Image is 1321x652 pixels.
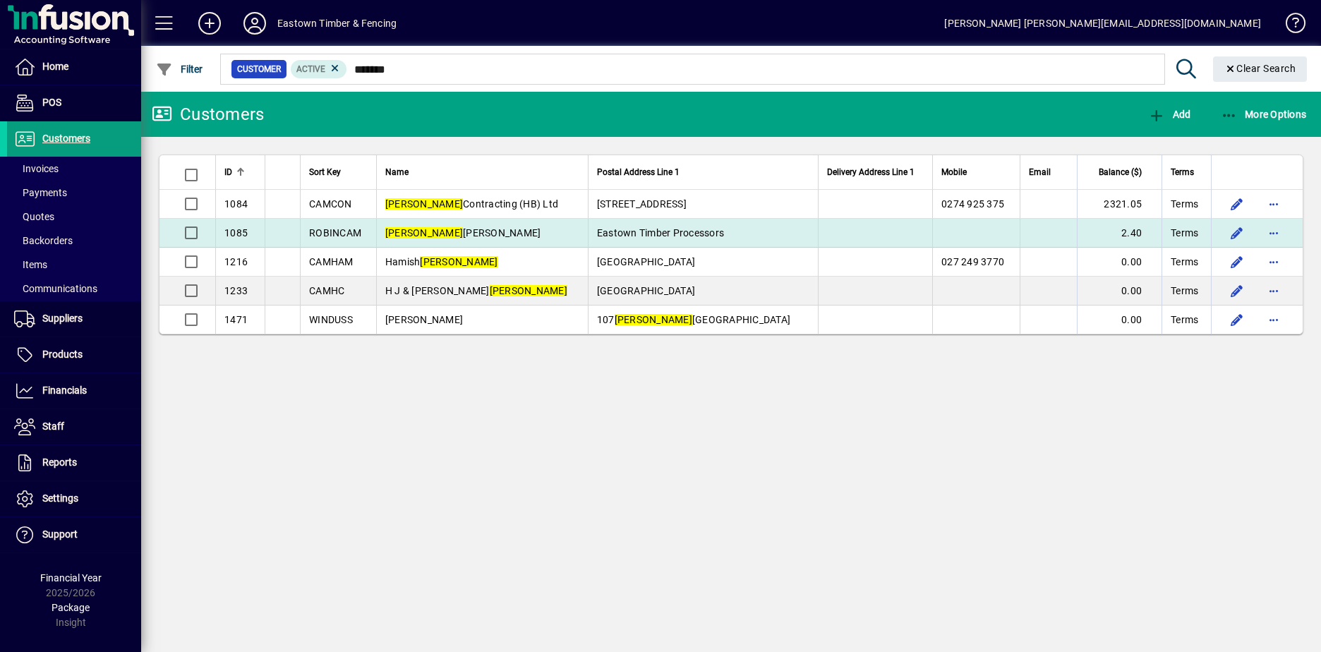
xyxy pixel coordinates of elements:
[1226,193,1248,215] button: Edit
[420,256,497,267] em: [PERSON_NAME]
[385,198,558,210] span: Contracting (HB) Ltd
[1171,255,1198,269] span: Terms
[1077,219,1162,248] td: 2.40
[42,133,90,144] span: Customers
[7,337,141,373] a: Products
[7,253,141,277] a: Items
[1099,164,1142,180] span: Balance ($)
[490,285,567,296] em: [PERSON_NAME]
[309,285,344,296] span: CAMHC
[14,283,97,294] span: Communications
[309,314,353,325] span: WINDUSS
[7,85,141,121] a: POS
[1029,164,1051,180] span: Email
[1171,284,1198,298] span: Terms
[7,181,141,205] a: Payments
[224,314,248,325] span: 1471
[944,12,1261,35] div: [PERSON_NAME] [PERSON_NAME][EMAIL_ADDRESS][DOMAIN_NAME]
[40,572,102,584] span: Financial Year
[232,11,277,36] button: Profile
[224,256,248,267] span: 1216
[187,11,232,36] button: Add
[1262,193,1285,215] button: More options
[224,164,256,180] div: ID
[1171,197,1198,211] span: Terms
[14,235,73,246] span: Backorders
[1275,3,1303,49] a: Knowledge Base
[42,421,64,432] span: Staff
[597,227,724,239] span: Eastown Timber Processors
[1171,164,1194,180] span: Terms
[1226,308,1248,331] button: Edit
[237,62,281,76] span: Customer
[1171,226,1198,240] span: Terms
[1077,306,1162,334] td: 0.00
[597,164,680,180] span: Postal Address Line 1
[1221,109,1307,120] span: More Options
[597,256,695,267] span: [GEOGRAPHIC_DATA]
[42,493,78,504] span: Settings
[14,187,67,198] span: Payments
[7,157,141,181] a: Invoices
[42,349,83,360] span: Products
[385,256,498,267] span: Hamish
[224,164,232,180] span: ID
[7,49,141,85] a: Home
[42,457,77,468] span: Reports
[14,211,54,222] span: Quotes
[7,229,141,253] a: Backorders
[385,314,463,325] span: [PERSON_NAME]
[941,164,1011,180] div: Mobile
[1145,102,1194,127] button: Add
[385,198,463,210] em: [PERSON_NAME]
[941,164,967,180] span: Mobile
[385,164,579,180] div: Name
[1226,222,1248,244] button: Edit
[385,285,567,296] span: H J & [PERSON_NAME]
[1077,248,1162,277] td: 0.00
[291,60,347,78] mat-chip: Activation Status: Active
[1217,102,1310,127] button: More Options
[42,313,83,324] span: Suppliers
[7,277,141,301] a: Communications
[1029,164,1068,180] div: Email
[224,198,248,210] span: 1084
[42,529,78,540] span: Support
[309,227,361,239] span: ROBINCAM
[941,198,1004,210] span: 0274 925 375
[42,61,68,72] span: Home
[597,314,790,325] span: 107 [GEOGRAPHIC_DATA]
[1077,277,1162,306] td: 0.00
[1226,250,1248,273] button: Edit
[309,198,352,210] span: CAMCON
[1171,313,1198,327] span: Terms
[152,56,207,82] button: Filter
[309,164,341,180] span: Sort Key
[14,163,59,174] span: Invoices
[827,164,915,180] span: Delivery Address Line 1
[385,227,541,239] span: [PERSON_NAME]
[1224,63,1296,74] span: Clear Search
[1262,279,1285,302] button: More options
[1086,164,1154,180] div: Balance ($)
[156,64,203,75] span: Filter
[385,227,463,239] em: [PERSON_NAME]
[7,409,141,445] a: Staff
[224,227,248,239] span: 1085
[7,205,141,229] a: Quotes
[7,373,141,409] a: Financials
[7,481,141,517] a: Settings
[277,12,397,35] div: Eastown Timber & Fencing
[7,517,141,553] a: Support
[42,97,61,108] span: POS
[1262,222,1285,244] button: More options
[941,256,1004,267] span: 027 249 3770
[7,445,141,481] a: Reports
[1262,250,1285,273] button: More options
[385,164,409,180] span: Name
[597,198,687,210] span: [STREET_ADDRESS]
[1148,109,1190,120] span: Add
[14,259,47,270] span: Items
[1226,279,1248,302] button: Edit
[7,301,141,337] a: Suppliers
